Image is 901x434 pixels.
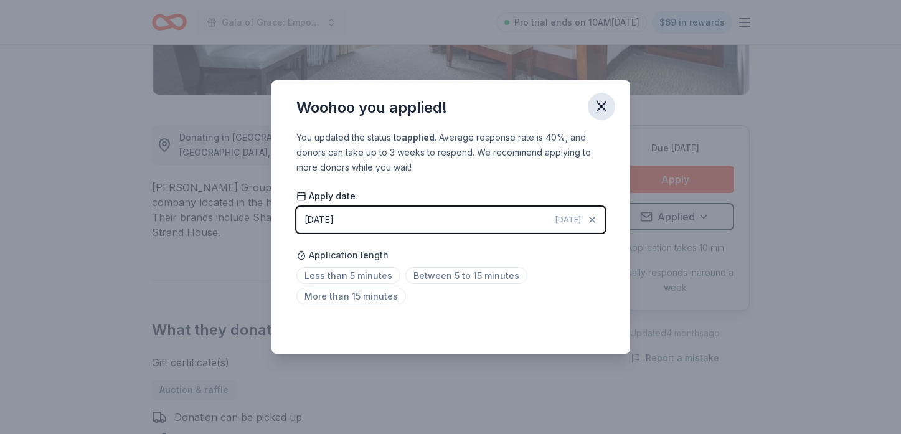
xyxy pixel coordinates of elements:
[304,212,334,227] div: [DATE]
[296,267,400,284] span: Less than 5 minutes
[405,267,527,284] span: Between 5 to 15 minutes
[296,207,605,233] button: [DATE][DATE]
[296,98,447,118] div: Woohoo you applied!
[296,248,389,263] span: Application length
[296,190,356,202] span: Apply date
[402,132,435,143] b: applied
[296,288,406,304] span: More than 15 minutes
[555,215,581,225] span: [DATE]
[296,130,605,175] div: You updated the status to . Average response rate is 40%, and donors can take up to 3 weeks to re...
